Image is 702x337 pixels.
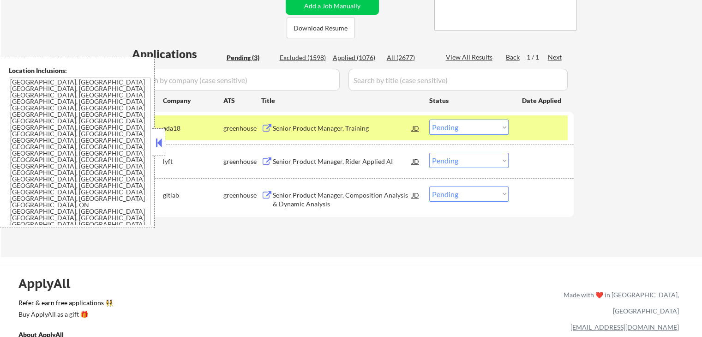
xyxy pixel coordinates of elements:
[429,92,509,108] div: Status
[387,53,433,62] div: All (2677)
[287,18,355,38] button: Download Resume
[411,187,420,203] div: JD
[163,124,223,133] div: ada18
[18,300,371,309] a: Refer & earn free applications 👯‍♀️
[261,96,420,105] div: Title
[411,120,420,136] div: JD
[163,96,223,105] div: Company
[273,124,412,133] div: Senior Product Manager, Training
[223,157,261,166] div: greenhouse
[560,287,679,319] div: Made with ❤️ in [GEOGRAPHIC_DATA], [GEOGRAPHIC_DATA]
[527,53,548,62] div: 1 / 1
[132,48,223,60] div: Applications
[280,53,326,62] div: Excluded (1598)
[163,157,223,166] div: lyft
[506,53,521,62] div: Back
[132,69,340,91] input: Search by company (case sensitive)
[18,276,81,291] div: ApplyAll
[18,311,111,318] div: Buy ApplyAll as a gift 🎁
[223,191,261,200] div: greenhouse
[223,96,261,105] div: ATS
[273,191,412,209] div: Senior Product Manager, Composition Analysis & Dynamic Analysis
[333,53,379,62] div: Applied (1076)
[348,69,568,91] input: Search by title (case sensitive)
[223,124,261,133] div: greenhouse
[522,96,563,105] div: Date Applied
[163,191,223,200] div: gitlab
[273,157,412,166] div: Senior Product Manager, Rider Applied AI
[9,66,151,75] div: Location Inclusions:
[227,53,273,62] div: Pending (3)
[18,309,111,321] a: Buy ApplyAll as a gift 🎁
[446,53,495,62] div: View All Results
[570,323,679,331] a: [EMAIL_ADDRESS][DOMAIN_NAME]
[548,53,563,62] div: Next
[411,153,420,169] div: JD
